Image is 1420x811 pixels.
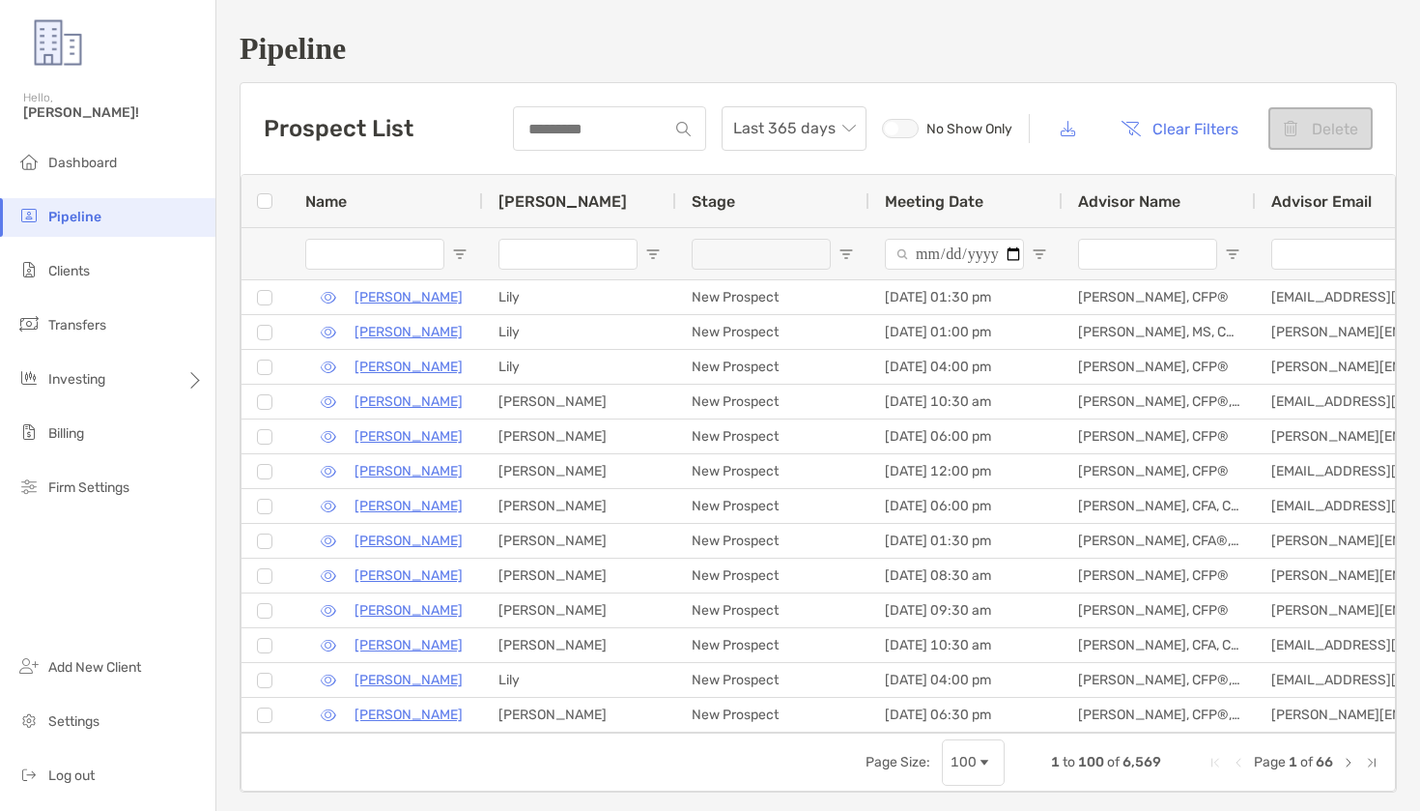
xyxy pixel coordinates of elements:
div: [DATE] 04:00 pm [869,663,1063,697]
div: Page Size: [866,754,930,770]
button: Open Filter Menu [645,246,661,262]
span: of [1300,754,1313,770]
img: transfers icon [17,312,41,335]
span: to [1063,754,1075,770]
div: [PERSON_NAME] [483,385,676,419]
div: New Prospect [676,594,869,627]
label: No Show Only [882,119,1013,138]
input: Name Filter Input [305,239,444,270]
div: First Page [1207,755,1223,770]
img: pipeline icon [17,204,41,227]
div: New Prospect [676,489,869,523]
a: [PERSON_NAME] [355,564,463,588]
span: Name [305,192,347,211]
button: Open Filter Menu [452,246,468,262]
img: add_new_client icon [17,654,41,678]
p: [PERSON_NAME] [355,494,463,518]
div: Last Page [1364,755,1379,770]
div: 100 [951,754,977,770]
div: [PERSON_NAME], CFP® [1063,594,1256,627]
div: New Prospect [676,454,869,488]
span: 1 [1051,754,1060,770]
span: [PERSON_NAME] [498,192,627,211]
div: [DATE] 06:00 pm [869,489,1063,523]
p: [PERSON_NAME] [355,529,463,553]
div: [DATE] 01:30 pm [869,280,1063,314]
a: [PERSON_NAME] [355,424,463,449]
div: [PERSON_NAME], CFP® [1063,559,1256,593]
img: firm-settings icon [17,475,41,498]
div: [PERSON_NAME], MS, CFP®, CFA®, AFC® [1063,315,1256,349]
img: Zoe Logo [23,8,93,77]
button: Open Filter Menu [838,246,854,262]
img: clients icon [17,258,41,281]
span: Clients [48,263,90,279]
div: [PERSON_NAME], CFA®, CEPA® [1063,524,1256,558]
span: Last 365 days [733,107,855,150]
div: [PERSON_NAME] [483,559,676,593]
div: [PERSON_NAME], CFP®, CFA®, CDFA® [1063,663,1256,697]
div: New Prospect [676,350,869,384]
div: New Prospect [676,385,869,419]
div: [DATE] 08:30 am [869,559,1063,593]
button: Clear Filters [1106,107,1253,150]
div: [PERSON_NAME], CFP® [1063,280,1256,314]
div: [PERSON_NAME], CFP® [1063,420,1256,453]
div: Lily [483,663,676,697]
span: Investing [48,371,105,388]
div: [DATE] 12:00 pm [869,454,1063,488]
span: Transfers [48,317,106,333]
div: New Prospect [676,524,869,558]
span: Stage [692,192,735,211]
span: 1 [1289,754,1297,770]
div: [PERSON_NAME], CFA, CMT® [1063,628,1256,662]
span: 100 [1078,754,1104,770]
span: Advisor Email [1271,192,1372,211]
div: [PERSON_NAME], CFP®, AIF®, CRPC™ [1063,385,1256,419]
div: New Prospect [676,559,869,593]
span: Log out [48,768,95,784]
div: [DATE] 01:00 pm [869,315,1063,349]
span: 6,569 [1122,754,1161,770]
img: settings icon [17,709,41,732]
div: Previous Page [1231,755,1246,770]
div: [DATE] 10:30 am [869,628,1063,662]
span: Pipeline [48,209,101,225]
span: Add New Client [48,659,141,676]
span: 66 [1316,754,1333,770]
a: [PERSON_NAME] [355,320,463,344]
div: [PERSON_NAME] [483,594,676,627]
div: [PERSON_NAME] [483,698,676,732]
div: [DATE] 09:30 am [869,594,1063,627]
span: Billing [48,425,84,442]
img: input icon [676,122,691,136]
span: Settings [48,713,99,730]
div: Lily [483,350,676,384]
div: [DATE] 10:30 am [869,385,1063,419]
div: New Prospect [676,663,869,697]
a: [PERSON_NAME] [355,390,463,414]
a: [PERSON_NAME] [355,598,463,623]
div: Lily [483,280,676,314]
p: [PERSON_NAME] [355,459,463,483]
button: Open Filter Menu [1225,246,1240,262]
span: [PERSON_NAME]! [23,104,204,121]
input: Booker Filter Input [498,239,638,270]
span: Advisor Name [1078,192,1180,211]
img: investing icon [17,366,41,390]
h1: Pipeline [240,31,1397,67]
h3: Prospect List [264,115,413,142]
div: [PERSON_NAME] [483,524,676,558]
div: New Prospect [676,280,869,314]
a: [PERSON_NAME] [355,355,463,379]
img: dashboard icon [17,150,41,173]
div: Page Size [942,739,1005,786]
div: [DATE] 01:30 pm [869,524,1063,558]
p: [PERSON_NAME] [355,668,463,692]
a: [PERSON_NAME] [355,285,463,309]
span: Firm Settings [48,479,129,496]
